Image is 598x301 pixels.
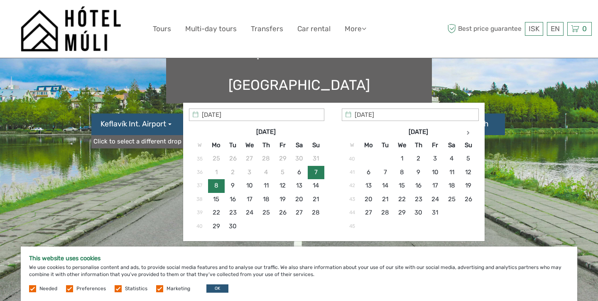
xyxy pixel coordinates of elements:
th: Mo [208,139,225,152]
td: 5 [460,152,477,165]
td: 41 [344,165,360,179]
th: We [241,139,258,152]
td: 17 [241,192,258,206]
td: 12 [460,165,477,179]
td: 16 [410,179,427,192]
td: 11 [444,165,460,179]
td: 5 [274,165,291,179]
button: OK [206,284,228,293]
td: 22 [208,206,225,220]
th: Mo [360,139,377,152]
th: W [191,139,208,152]
td: 7 [308,165,324,179]
td: 4 [444,152,460,165]
td: 35 [191,152,208,165]
td: 27 [291,206,308,220]
a: Click to select a different drop off place [91,135,210,148]
label: Statistics [125,285,147,292]
td: 2 [225,165,241,179]
th: [DATE] [377,125,460,138]
td: 17 [427,179,444,192]
th: We [394,139,410,152]
td: 30 [225,220,241,233]
th: Su [460,139,477,152]
label: Needed [39,285,57,292]
td: 4 [258,165,274,179]
span: 0 [581,25,588,33]
span: Best price guarantee [446,22,523,36]
h5: This website uses cookies [29,255,569,262]
td: 27 [360,206,377,220]
td: 11 [258,179,274,192]
td: 13 [360,179,377,192]
td: 21 [377,192,394,206]
td: 22 [394,192,410,206]
img: 1276-09780d38-f550-4f2e-b773-0f2717b8e24e_logo_big.png [21,6,121,52]
td: 18 [258,192,274,206]
td: 8 [394,165,410,179]
td: 28 [377,206,394,220]
td: 25 [208,152,225,165]
th: Sa [291,139,308,152]
th: Th [258,139,274,152]
td: 7 [377,165,394,179]
td: 15 [394,179,410,192]
td: 31 [427,206,444,220]
label: Marketing [167,285,190,292]
td: 29 [274,152,291,165]
td: 3 [427,152,444,165]
td: 3 [241,165,258,179]
a: More [345,23,366,35]
td: 2 [410,152,427,165]
td: 29 [208,220,225,233]
td: 30 [291,152,308,165]
td: 21 [308,192,324,206]
td: 14 [377,179,394,192]
th: Su [308,139,324,152]
button: Open LiveChat chat widget [96,13,105,23]
td: 42 [344,179,360,192]
td: 26 [225,152,241,165]
td: 40 [191,220,208,233]
td: 6 [291,165,308,179]
label: Preferences [76,285,106,292]
th: W [344,139,360,152]
td: 25 [444,192,460,206]
td: 39 [191,206,208,220]
td: 31 [308,152,324,165]
td: 20 [291,192,308,206]
td: 28 [258,152,274,165]
td: 9 [410,165,427,179]
a: Car rental [297,23,331,35]
td: 6 [360,165,377,179]
td: 30 [410,206,427,220]
td: 10 [427,165,444,179]
td: 1 [208,165,225,179]
td: 14 [308,179,324,192]
td: 26 [274,206,291,220]
td: 15 [208,192,225,206]
th: [DATE] [225,125,308,138]
th: Tu [225,139,241,152]
td: 45 [344,220,360,233]
span: Keflavík Int. Airport [100,119,166,130]
td: 10 [241,179,258,192]
th: Th [410,139,427,152]
td: 13 [291,179,308,192]
td: 27 [241,152,258,165]
th: Sa [444,139,460,152]
td: 40 [344,152,360,165]
td: 44 [344,206,360,220]
td: 25 [258,206,274,220]
td: 24 [427,192,444,206]
td: 8 [208,179,225,192]
span: ISK [529,25,539,33]
td: 29 [394,206,410,220]
a: Tours [153,23,171,35]
td: 36 [191,165,208,179]
a: Transfers [251,23,283,35]
th: Fr [427,139,444,152]
td: 26 [460,192,477,206]
td: 23 [410,192,427,206]
td: 19 [274,192,291,206]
